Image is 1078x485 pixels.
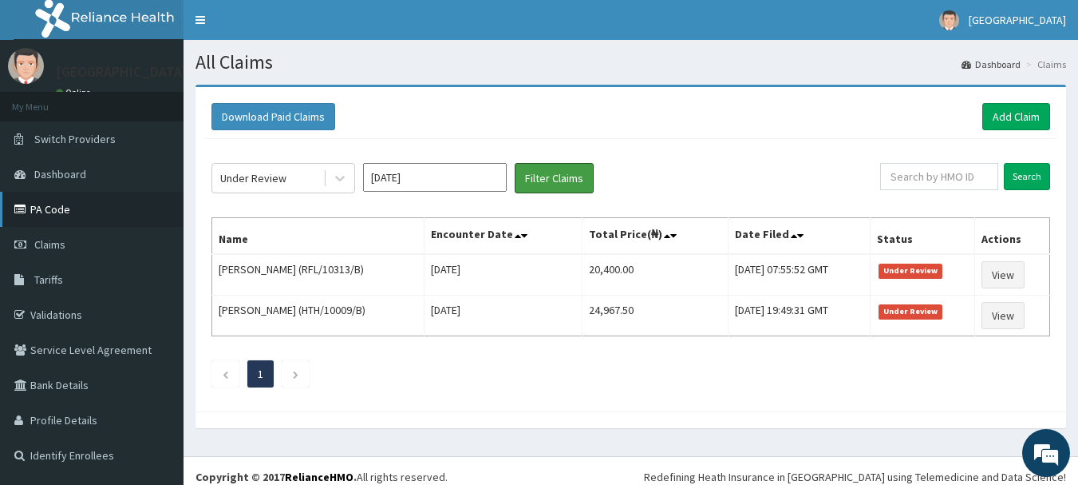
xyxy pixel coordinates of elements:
[34,132,116,146] span: Switch Providers
[962,58,1021,71] a: Dashboard
[939,10,959,30] img: User Image
[982,103,1050,130] a: Add Claim
[34,237,65,252] span: Claims
[1004,163,1050,190] input: Search
[56,65,188,79] p: [GEOGRAPHIC_DATA]
[729,254,870,296] td: [DATE] 07:55:52 GMT
[83,89,268,110] div: Chat with us now
[424,218,582,255] th: Encounter Date
[1022,58,1066,71] li: Claims
[195,52,1066,73] h1: All Claims
[424,254,582,296] td: [DATE]
[212,218,424,255] th: Name
[93,142,220,304] span: We're online!
[981,261,1025,288] a: View
[292,367,299,381] a: Next page
[729,296,870,336] td: [DATE] 19:49:31 GMT
[285,470,353,484] a: RelianceHMO
[30,80,65,120] img: d_794563401_company_1708531726252_794563401
[582,254,729,296] td: 20,400.00
[879,304,943,319] span: Under Review
[212,254,424,296] td: [PERSON_NAME] (RFL/10313/B)
[56,87,94,98] a: Online
[879,264,943,278] span: Under Review
[582,218,729,255] th: Total Price(₦)
[8,319,304,375] textarea: Type your message and hit 'Enter'
[969,13,1066,27] span: [GEOGRAPHIC_DATA]
[222,367,229,381] a: Previous page
[262,8,300,46] div: Minimize live chat window
[880,163,998,190] input: Search by HMO ID
[582,296,729,336] td: 24,967.50
[258,367,263,381] a: Page 1 is your current page
[34,167,86,181] span: Dashboard
[729,218,870,255] th: Date Filed
[220,170,286,186] div: Under Review
[34,272,63,287] span: Tariffs
[644,469,1066,485] div: Redefining Heath Insurance in [GEOGRAPHIC_DATA] using Telemedicine and Data Science!
[211,103,335,130] button: Download Paid Claims
[195,470,357,484] strong: Copyright © 2017 .
[212,296,424,336] td: [PERSON_NAME] (HTH/10009/B)
[870,218,975,255] th: Status
[515,163,594,193] button: Filter Claims
[981,302,1025,329] a: View
[975,218,1050,255] th: Actions
[363,163,507,192] input: Select Month and Year
[424,296,582,336] td: [DATE]
[8,48,44,84] img: User Image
